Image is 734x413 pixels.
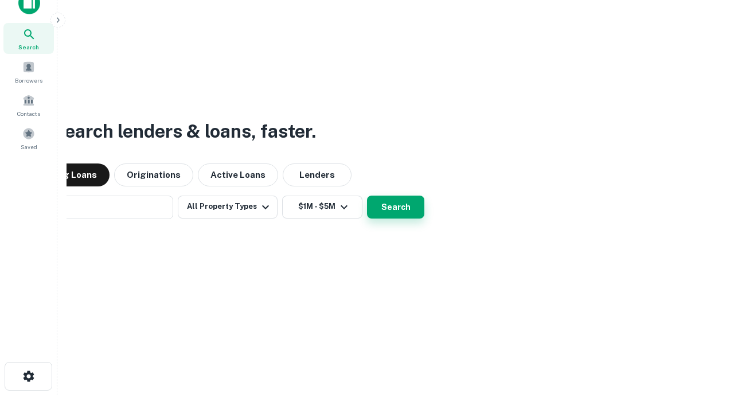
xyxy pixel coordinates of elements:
[198,163,278,186] button: Active Loans
[367,196,424,219] button: Search
[18,42,39,52] span: Search
[3,23,54,54] a: Search
[52,118,316,145] h3: Search lenders & loans, faster.
[3,123,54,154] a: Saved
[114,163,193,186] button: Originations
[3,56,54,87] a: Borrowers
[178,196,278,219] button: All Property Types
[3,89,54,120] a: Contacts
[282,196,362,219] button: $1M - $5M
[17,109,40,118] span: Contacts
[283,163,352,186] button: Lenders
[15,76,42,85] span: Borrowers
[21,142,37,151] span: Saved
[677,321,734,376] iframe: Chat Widget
